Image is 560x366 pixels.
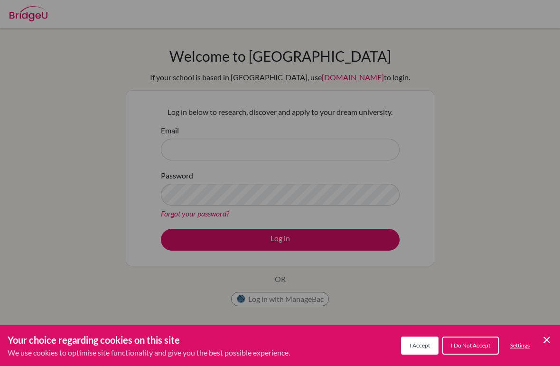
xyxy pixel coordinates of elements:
[503,338,537,354] button: Settings
[442,337,499,355] button: I Do Not Accept
[410,342,430,349] span: I Accept
[451,342,490,349] span: I Do Not Accept
[401,337,439,355] button: I Accept
[510,342,530,349] span: Settings
[8,333,290,347] h3: Your choice regarding cookies on this site
[8,347,290,358] p: We use cookies to optimise site functionality and give you the best possible experience.
[541,334,552,346] button: Save and close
